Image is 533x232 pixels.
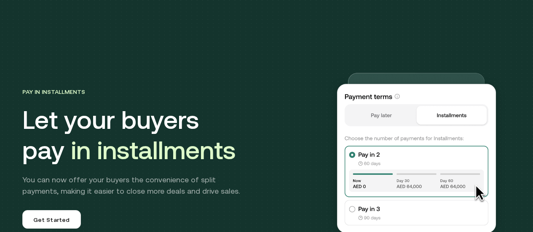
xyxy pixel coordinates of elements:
[33,216,70,224] span: Get Started
[22,210,81,229] a: Get Started
[71,136,236,165] span: in installments
[22,88,85,95] span: Pay in Installments
[22,105,309,165] h1: Let your buyers pay
[22,174,252,197] p: You can now offer your buyers the convenience of split payments, making it easier to close more d...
